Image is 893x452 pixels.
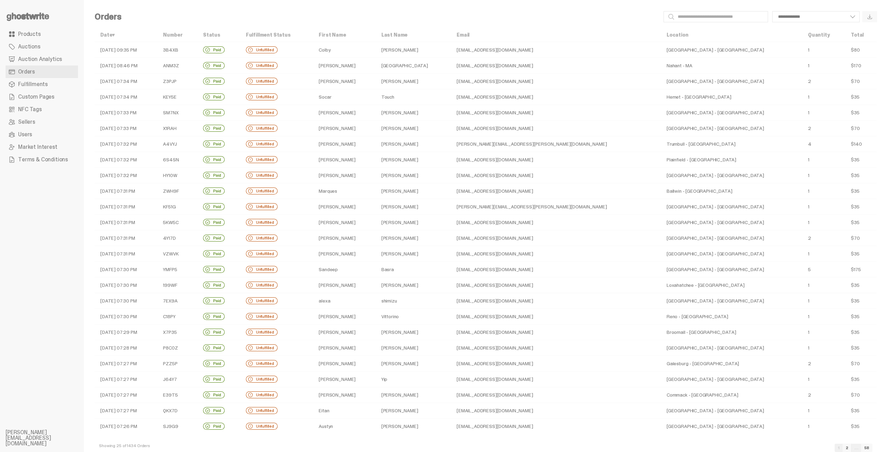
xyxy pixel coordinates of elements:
td: [DATE] 07:31 PM [95,230,157,246]
td: [DATE] 07:32 PM [95,168,157,183]
td: X7P35 [157,324,197,340]
td: [PERSON_NAME] [313,199,375,215]
th: Number [157,28,197,42]
div: Paid [203,391,225,398]
td: 1 [802,152,845,168]
a: Custom Pages [6,91,78,103]
tr: [DATE] 07:31 PM 4Y17D Paid Unfulfilled [PERSON_NAME][PERSON_NAME][EMAIL_ADDRESS][DOMAIN_NAME] [GE... [95,230,877,246]
td: 1 [802,168,845,183]
td: [DATE] 07:34 PM [95,74,157,89]
td: [EMAIL_ADDRESS][DOMAIN_NAME] [451,309,661,324]
div: Unfulfilled [246,109,278,116]
td: [EMAIL_ADDRESS][DOMAIN_NAME] [451,230,661,246]
div: Unfulfilled [246,329,278,336]
div: Unfulfilled [246,62,278,69]
td: Eitan [313,403,375,419]
td: 1 [802,403,845,419]
span: Users [18,132,32,137]
td: $70 [845,387,877,403]
td: ZWH9F [157,183,197,199]
a: Products [6,28,78,40]
td: ANM3Z [157,58,197,74]
td: $35 [845,152,877,168]
div: Paid [203,313,225,320]
td: J64Y7 [157,371,197,387]
td: [DATE] 07:33 PM [95,105,157,121]
tr: [DATE] 07:30 PM YMFP5 Paid Unfulfilled SandeepBasra[EMAIL_ADDRESS][DOMAIN_NAME] [GEOGRAPHIC_DATA]... [95,262,877,277]
td: [EMAIL_ADDRESS][DOMAIN_NAME] [451,42,661,58]
td: [PERSON_NAME] [313,74,375,89]
td: [DATE] 07:29 PM [95,324,157,340]
div: Paid [203,250,225,257]
td: $175 [845,262,877,277]
div: Broomall - [GEOGRAPHIC_DATA] [667,329,797,335]
td: $70 [845,230,877,246]
td: [EMAIL_ADDRESS][DOMAIN_NAME] [451,246,661,262]
td: 2 [802,387,845,403]
td: Socar [313,89,375,105]
td: [PERSON_NAME] [376,246,451,262]
div: Paid [203,344,225,351]
td: 1 [802,309,845,324]
td: alexa [313,293,375,309]
td: [DATE] 07:31 PM [95,215,157,230]
tr: [DATE] 07:30 PM C18PY Paid Unfulfilled [PERSON_NAME]Vittorino[EMAIL_ADDRESS][DOMAIN_NAME] Reno - ... [95,309,877,324]
tr: [DATE] 09:35 PM 3B4XB Paid Unfulfilled Colby[PERSON_NAME][EMAIL_ADDRESS][DOMAIN_NAME] [GEOGRAPHIC... [95,42,877,58]
td: $70 [845,356,877,371]
td: [PERSON_NAME] [313,340,375,356]
div: Unfulfilled [246,219,278,226]
th: Quantity [802,28,845,42]
td: [DATE] 07:33 PM [95,121,157,136]
td: Yip [376,371,451,387]
td: [PERSON_NAME] [313,309,375,324]
div: Unfulfilled [246,250,278,257]
td: [PERSON_NAME] [376,136,451,152]
td: [PERSON_NAME] [313,277,375,293]
tr: [DATE] 07:27 PM E39T5 Paid Unfulfilled [PERSON_NAME][PERSON_NAME][EMAIL_ADDRESS][DOMAIN_NAME] Com... [95,387,877,403]
a: Date▾ [100,32,115,38]
td: [PERSON_NAME] [376,105,451,121]
td: [PERSON_NAME] [376,387,451,403]
td: KEY5E [157,89,197,105]
tr: [DATE] 07:34 PM Z3PJP Paid Unfulfilled [PERSON_NAME][PERSON_NAME][EMAIL_ADDRESS][DOMAIN_NAME] [GE... [95,74,877,89]
td: [PERSON_NAME] [376,340,451,356]
div: [GEOGRAPHIC_DATA] - [GEOGRAPHIC_DATA] [667,345,797,351]
td: [EMAIL_ADDRESS][DOMAIN_NAME] [451,262,661,277]
td: $35 [845,277,877,293]
div: Paid [203,282,225,289]
td: [PERSON_NAME] [376,215,451,230]
th: Last Name [376,28,451,42]
td: 1 [802,340,845,356]
div: Paid [203,235,225,242]
td: Vittorino [376,309,451,324]
div: Paid [203,376,225,383]
tr: [DATE] 07:30 PM 7EX9A Paid Unfulfilled alexashimizu[EMAIL_ADDRESS][DOMAIN_NAME] [GEOGRAPHIC_DATA]... [95,293,877,309]
span: Custom Pages [18,94,54,100]
tr: [DATE] 07:32 PM A4VYJ Paid Unfulfilled [PERSON_NAME][PERSON_NAME][PERSON_NAME][EMAIL_ADDRESS][PER... [95,136,877,152]
td: 1 [802,58,845,74]
td: 7EX9A [157,293,197,309]
td: [PERSON_NAME] [313,152,375,168]
div: Unfulfilled [246,313,278,320]
div: Unfulfilled [246,344,278,351]
td: 2 [802,356,845,371]
div: Galesburg - [GEOGRAPHIC_DATA] [667,361,797,366]
a: 58 [861,444,872,452]
div: Paid [203,109,225,116]
td: [EMAIL_ADDRESS][DOMAIN_NAME] [451,58,661,74]
th: First Name [313,28,375,42]
div: Unfulfilled [246,46,278,53]
div: Nahant - MA [667,63,797,68]
td: [DATE] 07:27 PM [95,387,157,403]
td: 1 [802,42,845,58]
div: [GEOGRAPHIC_DATA] - [GEOGRAPHIC_DATA] [667,298,797,304]
div: Unfulfilled [246,360,278,367]
div: Commack - [GEOGRAPHIC_DATA] [667,392,797,398]
td: [PERSON_NAME][EMAIL_ADDRESS][PERSON_NAME][DOMAIN_NAME] [451,136,661,152]
td: Basra [376,262,451,277]
div: Paid [203,93,225,100]
td: SM7NX [157,105,197,121]
td: $170 [845,58,877,74]
td: [PERSON_NAME] [376,74,451,89]
div: Unfulfilled [246,376,278,383]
